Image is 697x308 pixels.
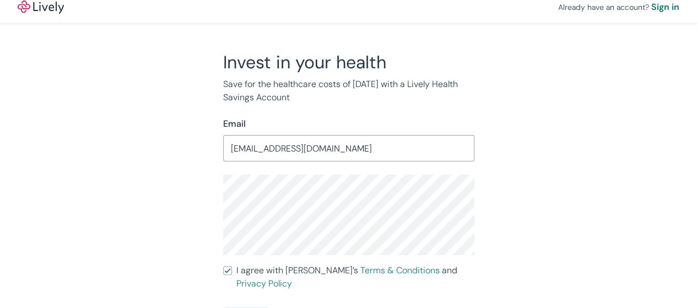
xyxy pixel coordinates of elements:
span: I agree with [PERSON_NAME]’s and [236,264,474,290]
label: Email [223,117,246,131]
img: Lively [18,1,64,14]
div: Already have an account? [558,1,679,14]
a: Sign in [651,1,679,14]
h2: Invest in your health [223,51,474,73]
a: Privacy Policy [236,278,292,289]
p: Save for the healthcare costs of [DATE] with a Lively Health Savings Account [223,78,474,104]
a: Terms & Conditions [360,264,440,276]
